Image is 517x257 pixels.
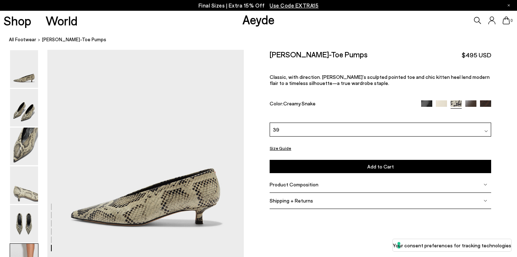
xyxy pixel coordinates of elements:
[270,2,318,9] span: Navigate to /collections/ss25-final-sizes
[484,183,487,186] img: svg%3E
[484,199,487,203] img: svg%3E
[273,126,279,133] span: 39
[393,239,511,251] button: Your consent preferences for tracking technologies
[484,129,488,133] img: svg%3E
[283,100,316,106] span: Creamy Snake
[242,12,275,27] a: Aeyde
[10,205,38,243] img: Clara Pointed-Toe Pumps - Image 5
[270,74,491,86] p: Classic, with direction. [PERSON_NAME]’s sculpted pointed toe and chic kitten heel lend modern fl...
[199,1,319,10] p: Final Sizes | Extra 15% Off
[270,144,291,153] button: Size Guide
[367,163,394,170] span: Add to Cart
[42,36,106,43] span: [PERSON_NAME]-Toe Pumps
[503,16,510,24] a: 0
[46,14,78,27] a: World
[270,197,313,204] span: Shipping + Returns
[270,160,491,173] button: Add to Cart
[10,166,38,204] img: Clara Pointed-Toe Pumps - Image 4
[270,181,318,187] span: Product Composition
[9,30,517,50] nav: breadcrumb
[10,89,38,127] img: Clara Pointed-Toe Pumps - Image 2
[270,100,414,109] div: Color:
[4,14,31,27] a: Shop
[393,242,511,249] label: Your consent preferences for tracking technologies
[10,128,38,165] img: Clara Pointed-Toe Pumps - Image 3
[9,36,36,43] a: All Footwear
[270,50,368,59] h2: [PERSON_NAME]-Toe Pumps
[10,50,38,88] img: Clara Pointed-Toe Pumps - Image 1
[510,19,513,23] span: 0
[462,51,491,60] span: $495 USD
